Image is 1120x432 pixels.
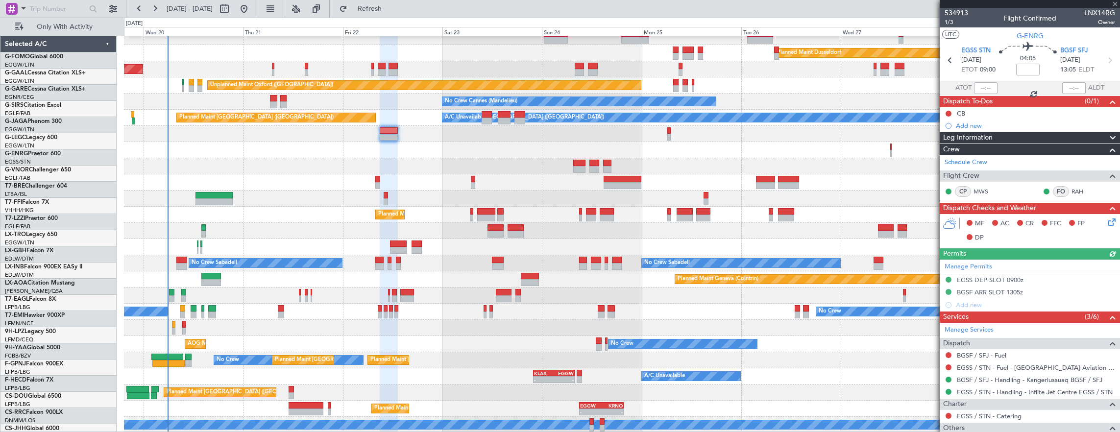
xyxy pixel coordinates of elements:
button: Only With Activity [11,19,106,35]
span: T7-LZZI [5,216,25,221]
a: EDLW/DTM [5,271,34,279]
a: VHHH/HKG [5,207,34,214]
a: LFPB/LBG [5,368,30,376]
span: AC [1000,219,1009,229]
div: FO [1053,186,1069,197]
span: CS-RRC [5,409,26,415]
a: LFMD/CEQ [5,336,33,343]
span: 1/3 [945,18,968,26]
div: - [601,409,622,415]
span: (0/1) [1085,96,1099,106]
a: LFPB/LBG [5,304,30,311]
a: LFPB/LBG [5,401,30,408]
span: T7-BRE [5,183,25,189]
span: G-GAAL [5,70,27,76]
div: KLAX [534,370,554,376]
span: G-JAGA [5,119,27,124]
a: 9H-YAAGlobal 5000 [5,345,60,351]
div: No Crew [611,336,633,351]
div: A/C Unavailable [GEOGRAPHIC_DATA] ([GEOGRAPHIC_DATA]) [445,110,604,125]
div: EGGW [580,403,601,408]
div: Tue 26 [741,27,841,36]
a: T7-EAGLFalcon 8X [5,296,56,302]
div: Unplanned Maint Oxford ([GEOGRAPHIC_DATA]) [210,78,333,93]
div: No Crew Sabadell [192,256,237,270]
a: Schedule Crew [945,158,987,168]
a: G-ENRGPraetor 600 [5,151,61,157]
a: LX-INBFalcon 900EX EASy II [5,264,82,270]
div: KRNO [601,403,622,408]
div: No Crew Sabadell [644,256,690,270]
span: FP [1077,219,1085,229]
div: CP [955,186,971,197]
span: Dispatch Checks and Weather [943,203,1036,214]
span: LX-TRO [5,232,26,238]
a: MWS [974,187,996,196]
span: Owner [1084,18,1115,26]
div: CB [957,109,965,118]
span: T7-EAGL [5,296,29,302]
div: Thu 21 [243,27,342,36]
a: EGGW/LTN [5,77,34,85]
span: Dispatch [943,338,970,349]
a: CS-RRCFalcon 900LX [5,409,63,415]
span: CS-JHH [5,426,26,432]
span: ATOT [955,83,972,93]
span: G-FOMO [5,54,30,60]
div: [DATE] [126,20,143,28]
div: Planned Maint Geneva (Cointrin) [678,272,758,287]
a: [PERSON_NAME]/QSA [5,288,63,295]
button: Refresh [335,1,393,17]
div: Planned Maint [GEOGRAPHIC_DATA] ([GEOGRAPHIC_DATA]) [374,401,529,416]
span: DP [975,233,984,243]
span: G-LEGC [5,135,26,141]
a: T7-LZZIPraetor 600 [5,216,58,221]
span: G-GARE [5,86,27,92]
span: G-VNOR [5,167,29,173]
div: - [534,377,554,383]
a: LTBA/ISL [5,191,27,198]
span: T7-EMI [5,312,24,318]
a: G-FOMOGlobal 6000 [5,54,63,60]
a: 9H-LPZLegacy 500 [5,329,56,335]
span: EGSS STN [961,46,991,56]
button: UTC [942,30,959,39]
a: EGSS / STN - Handling - Inflite Jet Centre EGSS / STN [957,388,1113,396]
span: Crew [943,144,960,155]
a: G-LEGCLegacy 600 [5,135,57,141]
div: Planned Maint Dusseldorf [777,46,841,60]
span: FFC [1050,219,1061,229]
span: LX-GBH [5,248,26,254]
div: Planned Maint [GEOGRAPHIC_DATA] ([GEOGRAPHIC_DATA]) [370,353,525,367]
span: ELDT [1078,65,1094,75]
a: EGNR/CEG [5,94,34,101]
a: G-SIRSCitation Excel [5,102,61,108]
span: G-ENRG [5,151,28,157]
div: Flight Confirmed [1003,13,1056,24]
span: LNX14RG [1084,8,1115,18]
span: ALDT [1088,83,1104,93]
a: LX-GBHFalcon 7X [5,248,53,254]
span: Charter [943,399,967,410]
span: 09:00 [980,65,996,75]
a: DNMM/LOS [5,417,35,424]
span: [DATE] [1060,55,1080,65]
a: T7-BREChallenger 604 [5,183,67,189]
span: CS-DOU [5,393,28,399]
a: EGLF/FAB [5,223,30,230]
div: No Crew Cannes (Mandelieu) [445,94,517,109]
div: Sat 23 [442,27,542,36]
div: Fri 22 [343,27,442,36]
span: (3/6) [1085,312,1099,322]
a: G-GARECessna Citation XLS+ [5,86,86,92]
span: Flight Crew [943,170,979,182]
div: Planned Maint [GEOGRAPHIC_DATA] ([GEOGRAPHIC_DATA]) [275,353,429,367]
a: T7-EMIHawker 900XP [5,312,65,318]
span: Refresh [349,5,390,12]
a: EGSS / STN - Catering [957,412,1022,420]
a: T7-FFIFalcon 7X [5,199,49,205]
div: AOG Maint Hyères ([GEOGRAPHIC_DATA]-[GEOGRAPHIC_DATA]) [188,336,353,351]
a: EGGW/LTN [5,239,34,246]
div: Sun 24 [542,27,641,36]
a: EGSS / STN - Fuel - [GEOGRAPHIC_DATA] Aviation Fuel - [GEOGRAPHIC_DATA] - [GEOGRAPHIC_DATA] / STN [957,363,1115,372]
